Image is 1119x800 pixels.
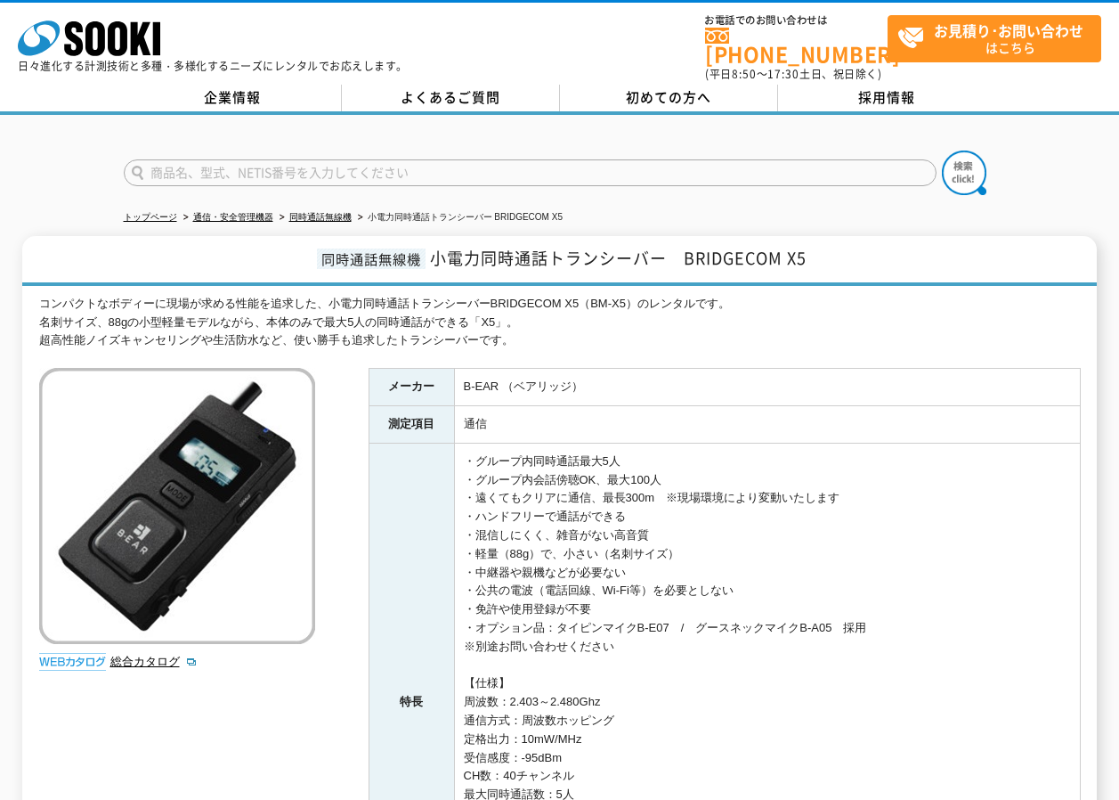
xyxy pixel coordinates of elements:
[193,212,273,222] a: 通信・安全管理機器
[560,85,778,111] a: 初めての方へ
[888,15,1101,62] a: お見積り･お問い合わせはこちら
[732,66,757,82] span: 8:50
[705,28,888,64] a: [PHONE_NUMBER]
[705,15,888,26] span: お電話でのお問い合わせは
[18,61,408,71] p: 日々進化する計測技術と多種・多様化するニーズにレンタルでお応えします。
[934,20,1083,41] strong: お見積り･お問い合わせ
[39,368,315,644] img: 小電力同時通話トランシーバー BRIDGECOM X5
[317,249,426,269] span: 同時通話無線機
[942,151,986,195] img: btn_search.png
[705,66,881,82] span: (平日 ～ 土日、祝日除く)
[124,159,937,186] input: 商品名、型式、NETIS番号を入力してください
[124,85,342,111] a: 企業情報
[430,246,807,270] span: 小電力同時通話トランシーバー BRIDGECOM X5
[369,406,454,444] th: 測定項目
[110,655,198,668] a: 総合カタログ
[454,369,1080,406] td: B-EAR （ベアリッジ）
[342,85,560,111] a: よくあるご質問
[767,66,799,82] span: 17:30
[39,653,106,671] img: webカタログ
[39,295,1081,350] div: コンパクトなボディーに現場が求める性能を追求した、小電力同時通話トランシーバーBRIDGECOM X5（BM-X5）のレンタルです。 名刺サイズ、88gの小型軽量モデルながら、本体のみで最大5人...
[897,16,1100,61] span: はこちら
[124,212,177,222] a: トップページ
[369,369,454,406] th: メーカー
[454,406,1080,444] td: 通信
[626,87,711,107] span: 初めての方へ
[354,208,563,227] li: 小電力同時通話トランシーバー BRIDGECOM X5
[778,85,996,111] a: 採用情報
[289,212,352,222] a: 同時通話無線機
